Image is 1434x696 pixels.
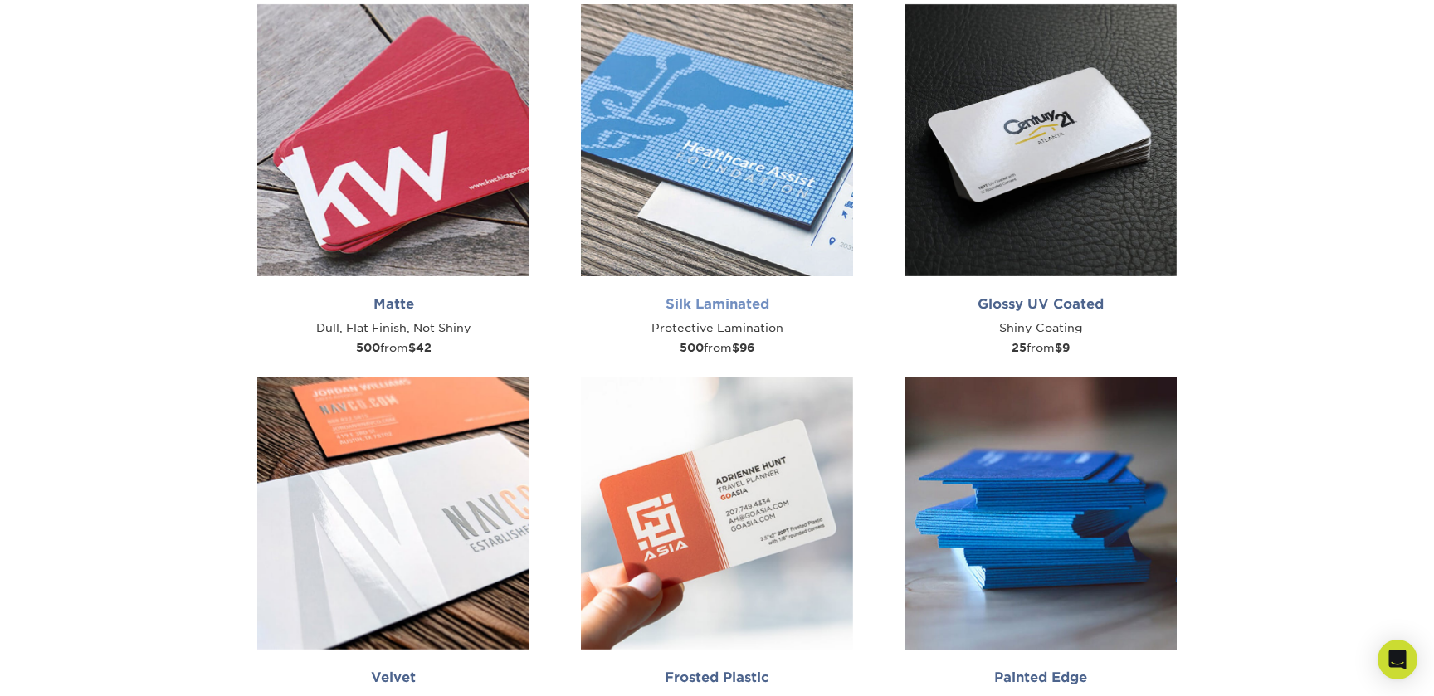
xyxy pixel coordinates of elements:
img: Matte Business Cards [257,4,529,276]
div: Protective Lamination [581,319,853,358]
h2: Painted Edge [905,669,1177,685]
span: $ [408,341,416,354]
span: 9 [1062,341,1070,354]
span: from [1012,341,1070,354]
h2: Velvet [257,669,529,685]
a: Silk Laminated Protective Lamination 500from$96 [568,4,866,358]
b: 500 [680,341,704,354]
a: Glossy UV Coated Shiny Coating 25from$9 [891,4,1190,358]
img: Painted Edge Business Cards [905,377,1177,650]
b: 500 [356,341,380,354]
a: Matte Dull, Flat Finish, Not Shiny 500from$42 [244,4,543,358]
h2: Frosted Plastic [581,669,853,685]
img: Frosted Plastic Business Cards [581,377,853,650]
div: Open Intercom Messenger [1378,640,1417,679]
span: from [680,341,754,354]
span: $ [1055,341,1062,354]
h2: Silk Laminated [581,296,853,312]
span: 42 [416,341,432,354]
div: Dull, Flat Finish, Not Shiny [257,319,529,358]
div: Shiny Coating [905,319,1177,358]
span: 96 [739,341,754,354]
span: from [356,341,432,354]
img: Raised UV or Foil Business Cards [905,4,1177,276]
h2: Glossy UV Coated [905,296,1177,312]
h2: Matte [257,296,529,312]
span: $ [732,341,739,354]
b: 25 [1012,341,1027,354]
img: Velvet Business Cards [257,377,529,650]
img: Silk Laminated Business Cards [581,4,853,276]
